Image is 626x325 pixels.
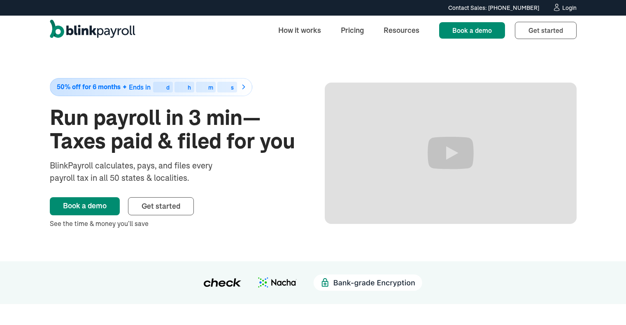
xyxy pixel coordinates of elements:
a: Resources [377,21,426,39]
a: Book a demo [50,197,120,215]
div: See the time & money you’ll save [50,219,302,228]
div: d [166,85,170,90]
div: Login [562,5,577,11]
a: home [50,20,135,41]
a: Get started [515,22,577,39]
div: m [208,85,213,90]
span: Ends in [129,83,151,91]
a: 50% off for 6 monthsEnds indhms [50,78,302,96]
h1: Run payroll in 3 min—Taxes paid & filed for you [50,106,302,153]
span: Get started [142,201,180,211]
a: Book a demo [439,22,505,39]
span: Book a demo [452,26,492,35]
a: Login [552,3,577,12]
div: Contact Sales: [PHONE_NUMBER] [448,4,539,12]
a: Get started [128,197,194,215]
a: How it works [272,21,328,39]
a: Pricing [334,21,370,39]
span: Get started [528,26,563,35]
div: s [231,85,234,90]
div: h [188,85,191,90]
div: BlinkPayroll calculates, pays, and files every payroll tax in all 50 states & localities. [50,159,234,184]
iframe: Run Payroll in 3 min with BlinkPayroll [325,83,577,224]
span: 50% off for 6 months [57,83,121,90]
